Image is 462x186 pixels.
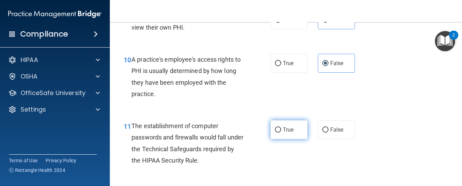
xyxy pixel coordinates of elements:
[322,61,328,66] input: False
[21,56,38,64] p: HIPAA
[131,56,241,97] span: A practice's employee's access rights to PHI is usually determined by how long they have been emp...
[124,56,131,64] span: 10
[8,89,100,97] a: OfficeSafe University
[330,17,344,23] span: False
[21,89,85,97] p: OfficeSafe University
[131,122,243,164] span: The establishment of computer passwords and firewalls would fall under the Technical Safeguards r...
[283,126,293,133] span: True
[322,127,328,133] input: False
[330,60,344,66] span: False
[330,126,344,133] span: False
[9,157,37,164] a: Terms of Use
[21,105,46,114] p: Settings
[435,31,455,51] button: Open Resource Center, 2 new notifications
[8,7,102,21] img: PMB logo
[275,61,281,66] input: True
[283,60,293,66] span: True
[275,127,281,133] input: True
[8,56,100,64] a: HIPAA
[124,122,131,131] span: 11
[8,72,100,81] a: OSHA
[46,157,77,164] a: Privacy Policy
[8,105,100,114] a: Settings
[452,35,455,44] div: 2
[283,17,293,23] span: True
[21,72,38,81] p: OSHA
[9,167,65,174] span: Ⓒ Rectangle Health 2024
[20,29,68,39] h4: Compliance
